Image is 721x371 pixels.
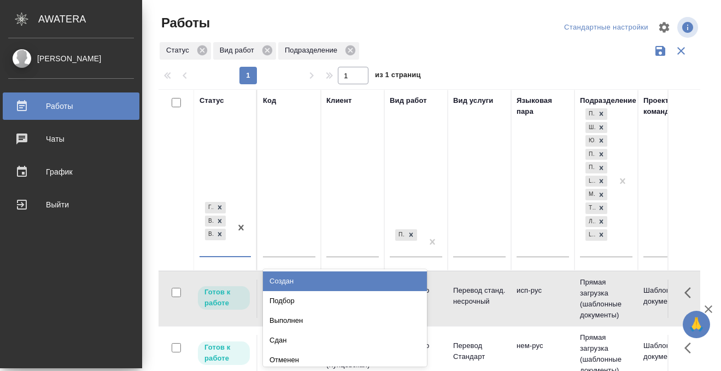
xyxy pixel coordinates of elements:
div: Вид работ [390,95,427,106]
span: из 1 страниц [375,68,421,84]
div: Статус [160,42,211,60]
div: Приёмка по качеству [395,229,405,241]
div: Работы [8,98,134,114]
div: Отменен [263,350,427,370]
a: График [3,158,139,185]
div: Прямая загрузка (шаблонные документы), Шаблонные документы, Юридический, Проектный офис, Проектна... [584,188,608,201]
p: Готов к работе [204,287,243,309]
div: AWATERA [38,8,142,30]
div: Приёмка по качеству [394,228,418,242]
p: Статус [166,45,193,56]
div: Прямая загрузка (шаблонные документы), Шаблонные документы, Юридический, Проектный офис, Проектна... [584,134,608,148]
span: 🙏 [687,313,706,336]
div: Проектная группа [585,162,595,173]
div: Готов к работе, В работе, В ожидании [204,228,227,241]
div: Вид работ [213,42,276,60]
div: Выполнен [263,311,427,331]
span: Настроить таблицу [651,14,677,40]
div: Шаблонные документы [585,122,595,134]
div: В ожидании [205,229,214,240]
div: Прямая загрузка (шаблонные документы), Шаблонные документы, Юридический, Проектный офис, Проектна... [584,107,608,121]
div: Прямая загрузка (шаблонные документы) [585,108,595,120]
div: split button [561,19,651,36]
div: Готов к работе, В работе, В ожидании [204,215,227,228]
div: Технический [585,202,595,214]
button: Сбросить фильтры [671,40,691,61]
div: Проектная команда [643,95,696,117]
div: Код [263,95,276,106]
button: 🙏 [683,311,710,338]
div: [PERSON_NAME] [8,53,134,65]
p: Готов к работе [204,342,243,364]
div: Готов к работе, В работе, В ожидании [204,201,227,215]
div: LegalQA [585,176,595,187]
button: Здесь прячутся важные кнопки [678,335,704,361]
p: Вид работ [220,45,258,56]
div: Прямая загрузка (шаблонные документы), Шаблонные документы, Юридический, Проектный офис, Проектна... [584,121,608,135]
div: Прямая загрузка (шаблонные документы), Шаблонные документы, Юридический, Проектный офис, Проектна... [584,161,608,175]
div: Прямая загрузка (шаблонные документы), Шаблонные документы, Юридический, Проектный офис, Проектна... [584,148,608,161]
span: Посмотреть информацию [677,17,700,38]
td: Шаблонные документы [638,280,701,318]
div: Прямая загрузка (шаблонные документы), Шаблонные документы, Юридический, Проектный офис, Проектна... [584,175,608,188]
div: Статус [200,95,224,106]
a: Работы [3,92,139,120]
td: исп-рус [511,280,575,318]
button: Сохранить фильтры [650,40,671,61]
div: Прямая загрузка (шаблонные документы), Шаблонные документы, Юридический, Проектный офис, Проектна... [584,215,608,229]
div: Подбор [263,291,427,311]
a: Чаты [3,125,139,153]
p: Перевод станд. несрочный [453,285,506,307]
p: Перевод Стандарт [453,340,506,362]
div: Медицинский [585,189,595,200]
div: Проектный офис [585,149,595,160]
div: Клиент [326,95,351,106]
div: Юридический [585,135,595,147]
div: Прямая загрузка (шаблонные документы), Шаблонные документы, Юридический, Проектный офис, Проектна... [584,228,608,242]
div: LocQA [585,229,595,241]
div: Исполнитель может приступить к работе [197,340,251,366]
div: Сдан [263,331,427,350]
p: Подразделение [285,45,341,56]
div: Языковая пара [517,95,569,117]
div: Локализация [585,216,595,228]
span: Работы [159,14,210,32]
button: Здесь прячутся важные кнопки [678,280,704,306]
div: Подразделение [278,42,359,60]
div: Исполнитель может приступить к работе [197,285,251,311]
div: В работе [205,216,214,227]
a: Выйти [3,191,139,218]
div: Выйти [8,196,134,213]
div: Прямая загрузка (шаблонные документы), Шаблонные документы, Юридический, Проектный офис, Проектна... [584,201,608,215]
div: Чаты [8,131,134,147]
div: График [8,164,134,180]
div: Вид услуги [453,95,494,106]
div: Создан [263,271,427,291]
div: Готов к работе [205,202,214,213]
div: Подразделение [580,95,636,106]
td: Прямая загрузка (шаблонные документы) [575,271,638,326]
